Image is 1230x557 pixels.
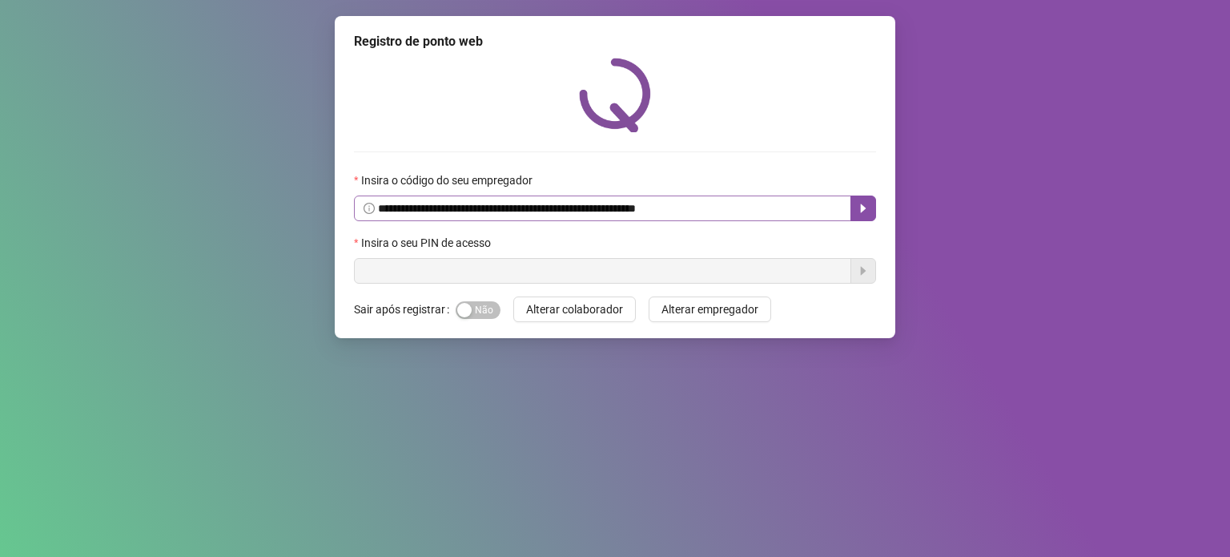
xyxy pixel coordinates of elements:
label: Insira o código do seu empregador [354,172,543,189]
label: Insira o seu PIN de acesso [354,234,501,252]
button: Alterar empregador [649,297,771,322]
div: Registro de ponto web [354,32,876,51]
span: caret-right [857,202,870,215]
label: Sair após registrar [354,297,456,322]
span: info-circle [364,203,375,214]
button: Alterar colaborador [513,297,636,322]
span: Alterar empregador [661,301,758,318]
img: QRPoint [579,58,651,132]
span: Alterar colaborador [526,301,623,318]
